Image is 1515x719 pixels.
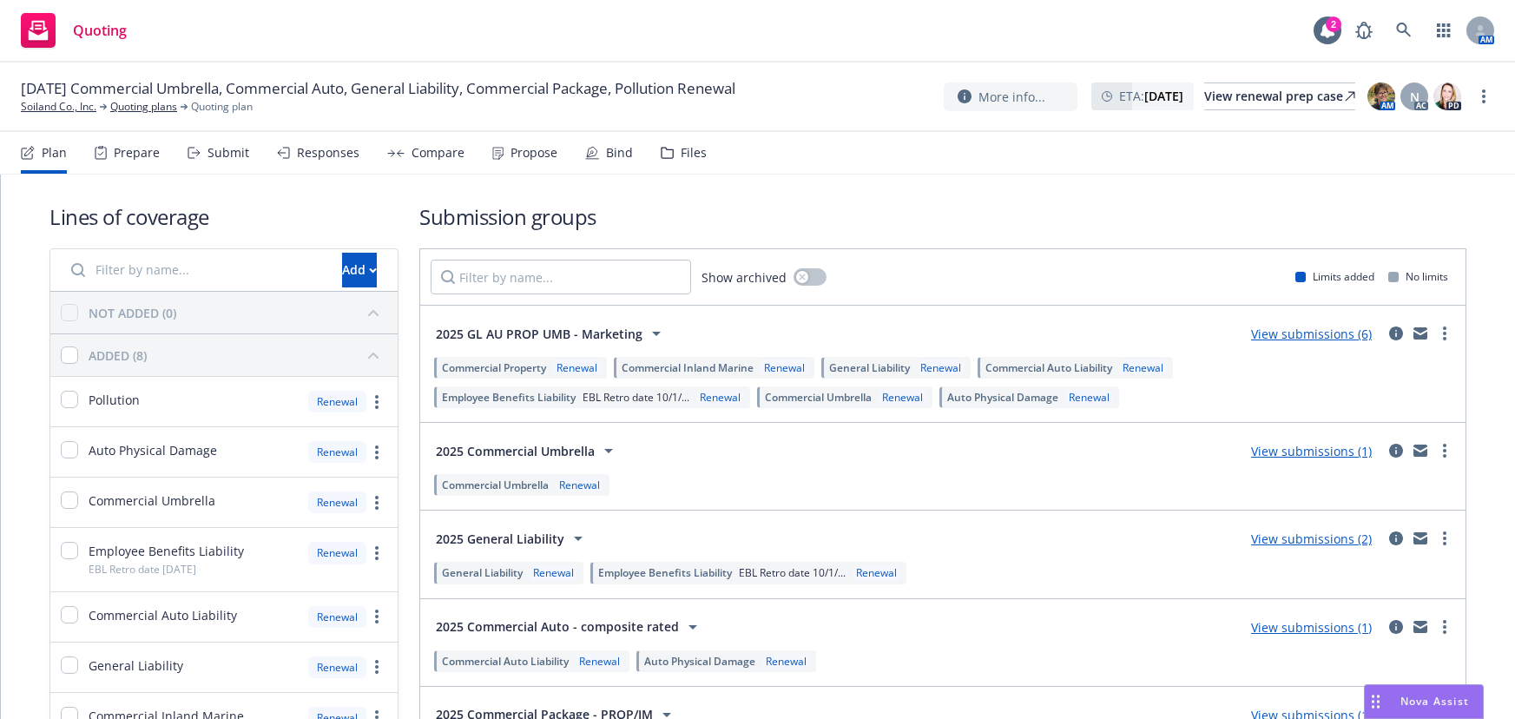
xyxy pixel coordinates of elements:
span: Auto Physical Damage [89,441,217,459]
button: More info... [944,82,1077,111]
div: Limits added [1295,269,1374,284]
button: ADDED (8) [89,341,387,369]
button: Nova Assist [1364,684,1484,719]
a: mail [1410,617,1431,637]
input: Filter by name... [431,260,691,294]
span: Quoting [73,23,127,37]
div: Responses [297,146,359,160]
img: photo [1433,82,1461,110]
div: Renewal [308,542,366,564]
div: Renewal [308,491,366,513]
div: Bind [606,146,633,160]
button: Add [342,253,377,287]
a: Report a Bug [1347,13,1381,48]
span: Commercial Inland Marine [622,360,754,375]
span: Commercial Property [442,360,546,375]
span: Employee Benefits Liability [89,542,244,560]
a: more [1434,617,1455,637]
div: Renewal [530,565,577,580]
button: 2025 General Liability [431,521,594,556]
span: 2025 Commercial Umbrella [436,442,595,460]
div: Renewal [553,360,601,375]
a: more [1473,86,1494,107]
div: Compare [412,146,464,160]
span: General Liability [829,360,910,375]
a: circleInformation [1386,528,1406,549]
a: circleInformation [1386,440,1406,461]
div: Files [681,146,707,160]
div: Renewal [762,654,810,669]
span: General Liability [89,656,183,675]
h1: Submission groups [419,202,1466,231]
a: Quoting [14,6,134,55]
a: more [366,492,387,513]
button: 2025 GL AU PROP UMB - Marketing [431,316,672,351]
a: more [366,392,387,412]
span: ETA : [1119,87,1183,105]
span: EBL Retro date 10/1/... [583,390,689,405]
a: more [366,656,387,677]
a: circleInformation [1386,323,1406,344]
span: Nova Assist [1400,694,1469,709]
span: Commercial Auto Liability [89,606,237,624]
div: Renewal [308,656,366,678]
a: View submissions (1) [1251,443,1372,459]
a: more [1434,528,1455,549]
span: 2025 GL AU PROP UMB - Marketing [436,325,642,343]
div: View renewal prep case [1204,83,1355,109]
div: Renewal [1065,390,1113,405]
button: NOT ADDED (0) [89,299,387,327]
a: circleInformation [1386,617,1406,637]
div: Renewal [308,606,366,628]
div: Renewal [761,360,808,375]
span: Commercial Auto Liability [985,360,1112,375]
div: Renewal [308,441,366,463]
div: Renewal [576,654,623,669]
div: Renewal [917,360,965,375]
div: ADDED (8) [89,346,147,365]
div: Renewal [879,390,926,405]
a: Search [1387,13,1421,48]
span: More info... [978,88,1045,106]
a: mail [1410,323,1431,344]
a: more [366,606,387,627]
span: Commercial Umbrella [765,390,872,405]
span: Commercial Umbrella [442,478,549,492]
span: 2025 Commercial Auto - composite rated [436,617,679,636]
span: 2025 General Liability [436,530,564,548]
span: EBL Retro date 10/1/... [739,565,846,580]
div: Drag to move [1365,685,1387,718]
img: photo [1367,82,1395,110]
span: Employee Benefits Liability [598,565,732,580]
div: Prepare [114,146,160,160]
div: No limits [1388,269,1448,284]
div: Plan [42,146,67,160]
span: Auto Physical Damage [947,390,1058,405]
span: Auto Physical Damage [644,654,755,669]
a: View submissions (1) [1251,619,1372,636]
span: General Liability [442,565,523,580]
a: more [366,543,387,564]
a: more [366,442,387,463]
div: Renewal [696,390,744,405]
span: N [1410,88,1419,106]
a: View submissions (2) [1251,531,1372,547]
span: Show archived [702,268,787,287]
strong: [DATE] [1144,88,1183,104]
a: more [1434,440,1455,461]
span: Pollution [89,391,140,409]
div: 2 [1326,16,1341,32]
span: Commercial Auto Liability [442,654,569,669]
a: Quoting plans [110,99,177,115]
span: EBL Retro date [DATE] [89,562,196,577]
span: Quoting plan [191,99,253,115]
button: 2025 Commercial Auto - composite rated [431,610,708,644]
div: Propose [510,146,557,160]
span: Commercial Umbrella [89,491,215,510]
h1: Lines of coverage [49,202,399,231]
div: Renewal [853,565,900,580]
span: [DATE] Commercial Umbrella, Commercial Auto, General Liability, Commercial Package, Pollution Ren... [21,78,735,99]
a: Switch app [1426,13,1461,48]
div: Renewal [556,478,603,492]
a: more [1434,323,1455,344]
